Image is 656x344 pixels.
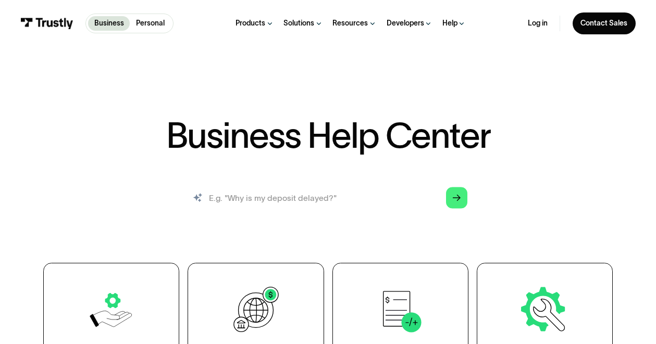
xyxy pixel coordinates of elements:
[387,19,424,28] div: Developers
[283,19,314,28] div: Solutions
[20,18,73,29] img: Trustly Logo
[94,18,124,29] p: Business
[130,16,170,31] a: Personal
[528,19,548,28] a: Log in
[332,19,368,28] div: Resources
[180,182,475,214] form: Search
[166,118,490,153] h1: Business Help Center
[88,16,130,31] a: Business
[580,19,627,28] div: Contact Sales
[573,12,636,34] a: Contact Sales
[180,182,475,214] input: search
[442,19,457,28] div: Help
[136,18,165,29] p: Personal
[236,19,265,28] div: Products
